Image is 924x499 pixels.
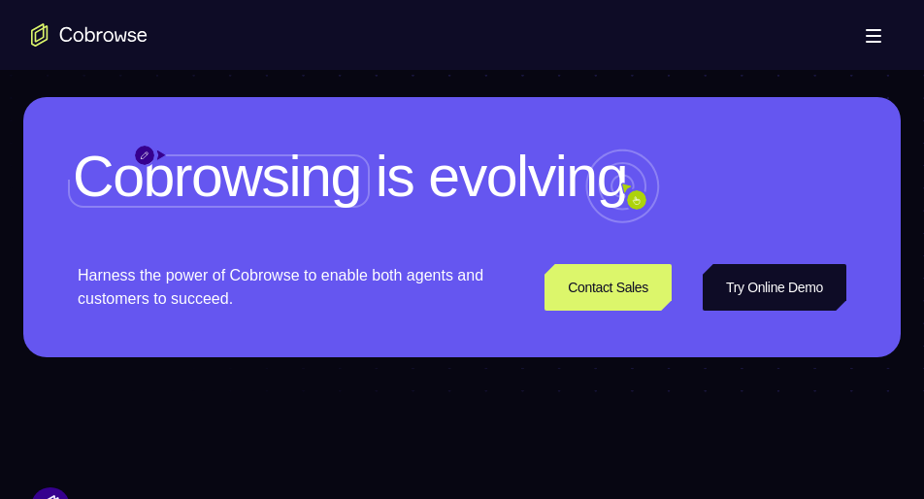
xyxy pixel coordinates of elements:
a: Go to the home page [31,23,148,47]
p: Harness the power of Cobrowse to enable both agents and customers to succeed. [78,264,490,311]
a: Try Online Demo [703,264,846,311]
span: Cobrowsing [73,145,361,209]
span: evolving [428,145,627,209]
a: Contact Sales [544,264,672,311]
span: is [376,145,414,209]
